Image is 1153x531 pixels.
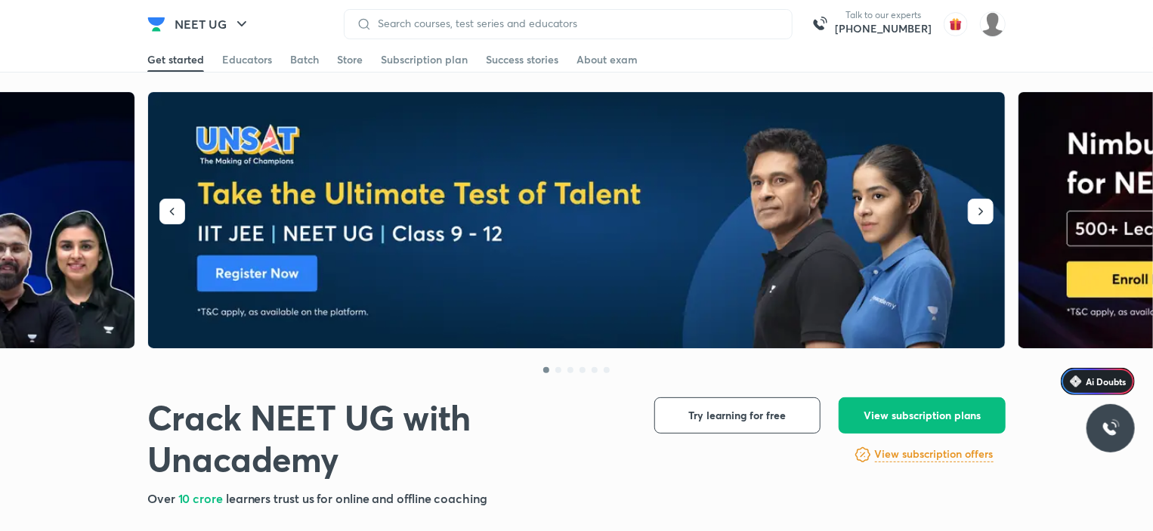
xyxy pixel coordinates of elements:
p: Talk to our experts [835,9,932,21]
div: Batch [290,52,319,67]
input: Search courses, test series and educators [372,17,780,29]
a: Batch [290,48,319,72]
img: Icon [1070,375,1082,387]
a: Ai Doubts [1061,368,1135,395]
a: Success stories [486,48,558,72]
button: View subscription plans [839,397,1006,434]
img: ttu [1102,419,1120,437]
a: Store [337,48,363,72]
img: call-us [805,9,835,39]
div: Success stories [486,52,558,67]
a: View subscription offers [875,446,994,464]
h6: View subscription offers [875,446,994,462]
a: About exam [576,48,638,72]
img: Company Logo [147,15,165,33]
span: 10 crore [178,490,226,506]
a: Educators [222,48,272,72]
span: Over [147,490,178,506]
h1: Crack NEET UG with Unacademy [147,397,630,480]
span: Try learning for free [689,408,787,423]
button: Try learning for free [654,397,821,434]
span: Ai Doubts [1086,375,1126,387]
a: [PHONE_NUMBER] [835,21,932,36]
span: View subscription plans [864,408,981,423]
div: Store [337,52,363,67]
a: Get started [147,48,204,72]
div: Get started [147,52,204,67]
button: NEET UG [165,9,260,39]
span: learners trust us for online and offline coaching [226,490,487,506]
div: Educators [222,52,272,67]
img: Kebir Hasan Sk [980,11,1006,37]
div: About exam [576,52,638,67]
a: Subscription plan [381,48,468,72]
div: Subscription plan [381,52,468,67]
img: avatar [944,12,968,36]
